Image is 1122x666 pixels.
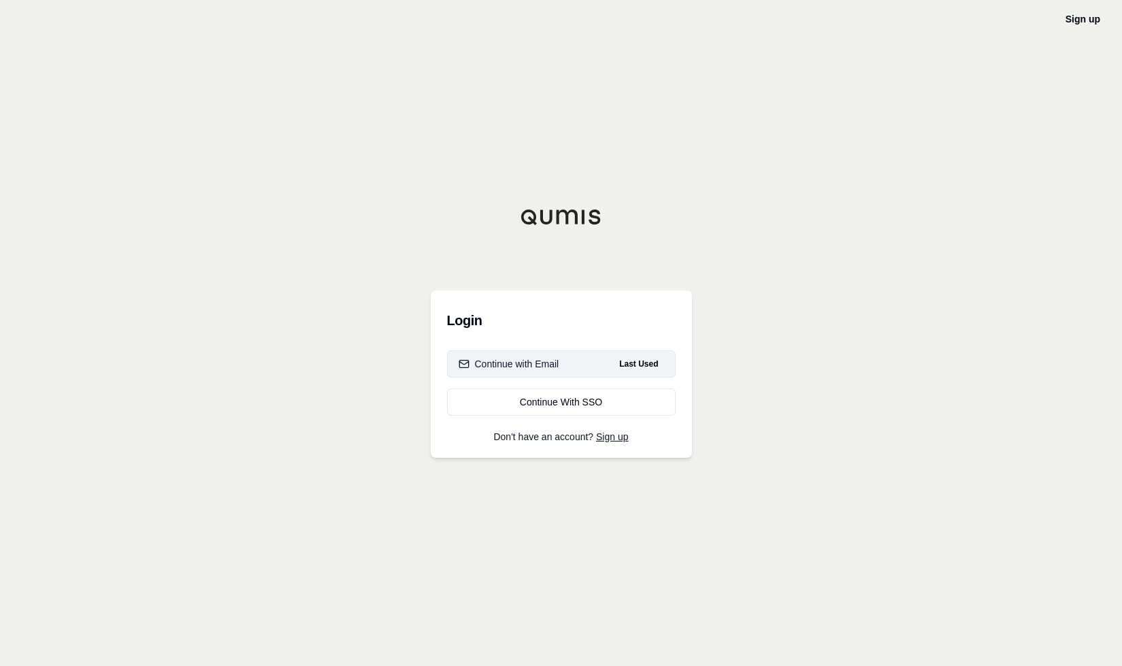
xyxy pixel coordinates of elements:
img: Qumis [521,209,602,225]
button: Continue with EmailLast Used [447,350,676,378]
div: Continue with Email [459,357,559,371]
span: Last Used [614,356,663,372]
h3: Login [447,307,676,334]
a: Continue With SSO [447,388,676,416]
div: Continue With SSO [459,395,664,409]
p: Don't have an account? [447,432,676,442]
a: Sign up [1066,14,1100,24]
a: Sign up [596,431,628,442]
